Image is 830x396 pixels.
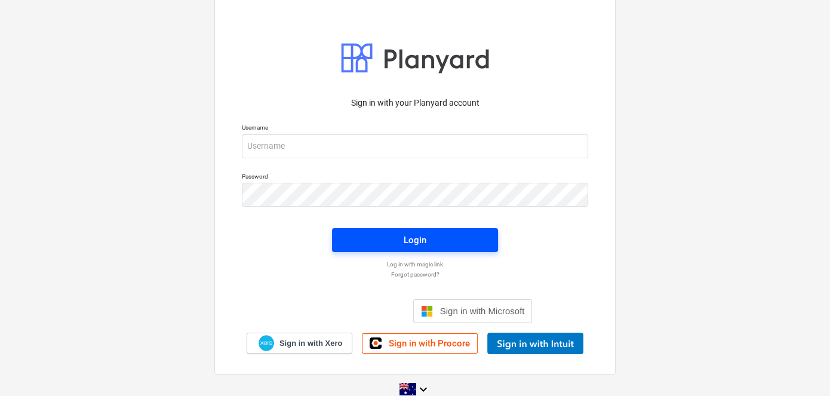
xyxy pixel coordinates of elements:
[362,333,478,354] a: Sign in with Procore
[236,271,594,278] a: Forgot password?
[242,134,588,158] input: Username
[242,97,588,109] p: Sign in with your Planyard account
[404,232,426,248] div: Login
[242,124,588,134] p: Username
[292,298,410,324] iframe: Sign in with Google Button
[259,335,274,351] img: Xero logo
[236,260,594,268] a: Log in with magic link
[389,338,470,349] span: Sign in with Procore
[332,228,498,252] button: Login
[242,173,588,183] p: Password
[247,333,353,354] a: Sign in with Xero
[440,306,525,316] span: Sign in with Microsoft
[279,338,342,349] span: Sign in with Xero
[421,305,433,317] img: Microsoft logo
